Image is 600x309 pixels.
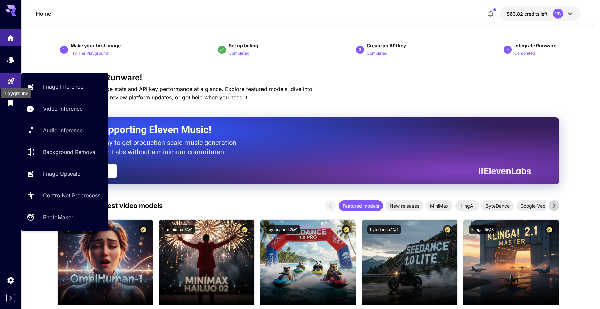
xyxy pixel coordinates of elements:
[21,187,108,204] a: ControlNet Preprocess
[7,99,15,107] div: Library
[367,50,387,57] p: Completed
[426,202,453,209] span: MiniMax
[139,225,148,234] button: Certified Model – Vetted for best performance and includes a commercial license.
[7,32,15,40] div: Home
[342,225,351,234] button: Certified Model – Vetted for best performance and includes a commercial license.
[469,225,496,234] button: klingai:5@3
[367,43,406,48] span: Create an API key
[43,83,83,91] p: Image Inference
[455,202,479,209] span: KlingAI
[43,126,83,134] p: Audio Inference
[339,202,383,209] span: Featured models
[362,220,457,305] img: alt
[21,166,108,182] a: Image Upscale
[545,225,554,234] button: Certified Model – Vetted for best performance and includes a commercial license.
[524,11,548,17] span: credits left
[507,10,548,17] div: $63.8162
[57,73,559,82] h3: Welcome to Runware!
[386,202,423,209] span: New releases
[43,170,80,178] p: Image Upscale
[74,138,241,157] p: The only way to get production-scale music generation from Eleven Labs without a minimum commitment.
[21,101,108,117] a: Video Inference
[367,225,401,234] button: bytedance:1@1
[443,225,452,234] button: Certified Model – Vetted for best performance and includes a commercial license.
[71,50,108,57] p: Try The Playground
[1,88,31,98] div: Playground
[43,191,100,199] p: ControlNet Preprocess
[359,47,361,53] p: 3
[71,43,121,48] span: Make your first image
[229,50,249,57] p: Completed
[507,47,509,53] p: 4
[229,43,258,48] span: Set up billing
[514,43,556,48] span: Integrate Runware
[463,220,559,305] img: alt
[240,225,249,234] button: Certified Model – Vetted for best performance and includes a commercial license.
[159,220,254,305] img: alt
[7,55,15,64] div: Models
[21,144,108,160] a: Background Removal
[7,75,15,83] div: Playground
[507,11,524,17] span: $63.82
[36,10,51,18] nav: breadcrumb
[516,202,549,209] span: Google Veo
[43,105,83,113] p: Video Inference
[21,122,108,139] a: Audio Inference
[6,294,15,302] button: Expand sidebar
[43,213,73,221] p: PhotoMaker
[43,148,97,156] p: Background Removal
[7,276,15,284] div: Settings
[514,50,535,57] p: Completed
[57,86,312,101] span: Check out your usage stats and API key performance at a glance. Explore featured models, dive int...
[260,220,356,305] img: alt
[57,201,163,211] p: Test drive the best video models
[21,209,108,226] a: PhotoMaker
[164,225,195,234] button: minimax:3@1
[36,10,51,18] p: Home
[74,123,526,136] h2: Now Supporting Eleven Music!
[21,79,108,95] a: Image Inference
[266,225,300,234] button: bytedance:2@1
[63,47,65,53] p: 1
[553,9,563,19] div: VB
[500,6,581,21] button: $63.8162
[58,220,153,305] img: alt
[481,202,514,209] span: ByteDance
